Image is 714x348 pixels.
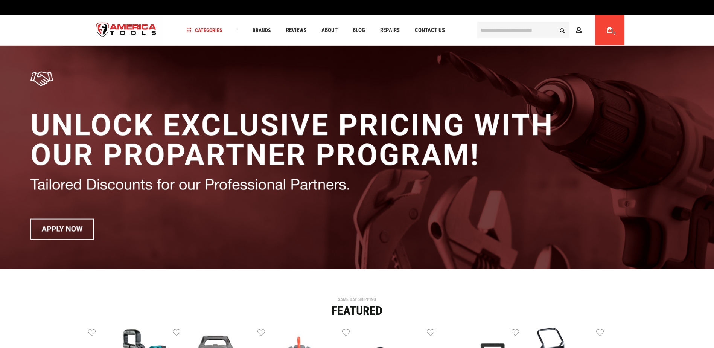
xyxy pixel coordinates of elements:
[321,27,338,33] span: About
[614,31,616,35] span: 0
[353,27,365,33] span: Blog
[88,305,626,317] div: Featured
[90,16,163,44] a: store logo
[377,25,403,35] a: Repairs
[411,25,448,35] a: Contact Us
[249,25,274,35] a: Brands
[555,23,569,37] button: Search
[415,27,445,33] span: Contact Us
[349,25,368,35] a: Blog
[318,25,341,35] a: About
[283,25,310,35] a: Reviews
[88,297,626,302] div: SAME DAY SHIPPING
[603,15,617,45] a: 0
[90,16,163,44] img: America Tools
[380,27,400,33] span: Repairs
[253,27,271,33] span: Brands
[286,27,306,33] span: Reviews
[186,27,222,33] span: Categories
[183,25,226,35] a: Categories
